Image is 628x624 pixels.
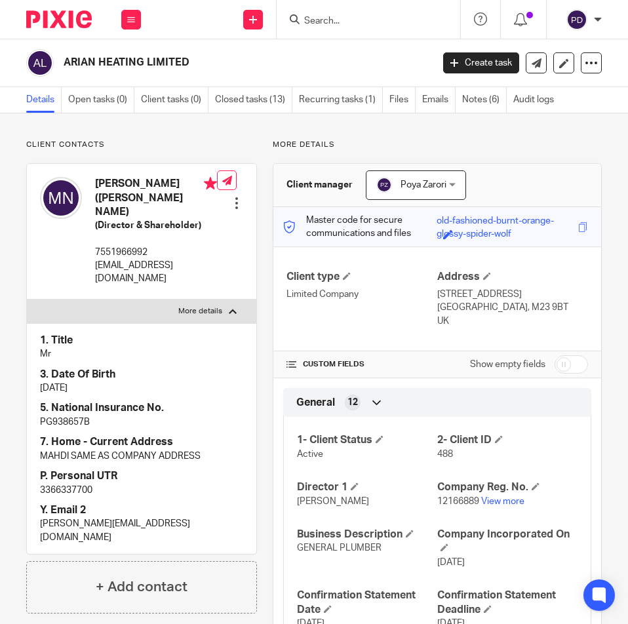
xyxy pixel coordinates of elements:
[462,87,507,113] a: Notes (6)
[437,301,588,314] p: [GEOGRAPHIC_DATA], M23 9BT
[95,177,217,219] h4: [PERSON_NAME] ([PERSON_NAME] NAME)
[286,359,437,370] h4: CUSTOM FIELDS
[297,543,382,553] span: GENERAL PLUMBER
[481,497,524,506] a: View more
[64,56,351,69] h2: ARIAN HEATING LIMITED
[40,401,243,415] h4: 5. National Insurance No.
[297,450,323,459] span: Active
[437,214,575,229] div: old-fashioned-burnt-orange-glossy-spider-wolf
[26,87,62,113] a: Details
[437,433,578,447] h4: 2- Client ID
[296,396,335,410] span: General
[40,177,82,219] img: svg%3E
[286,288,437,301] p: Limited Company
[566,9,587,30] img: svg%3E
[286,270,437,284] h4: Client type
[273,140,602,150] p: More details
[40,484,243,497] p: 3366337700
[347,396,358,409] span: 12
[40,368,243,381] h4: 3. Date Of Birth
[297,497,369,506] span: [PERSON_NAME]
[437,315,588,328] p: UK
[297,589,437,617] h4: Confirmation Statement Date
[437,558,465,567] span: [DATE]
[470,358,545,371] label: Show empty fields
[141,87,208,113] a: Client tasks (0)
[40,517,243,544] p: [PERSON_NAME][EMAIL_ADDRESS][DOMAIN_NAME]
[437,480,578,494] h4: Company Reg. No.
[401,180,446,189] span: Poya Zarori
[437,288,588,301] p: [STREET_ADDRESS]
[443,52,519,73] a: Create task
[40,450,243,463] p: MAHDI SAME AS COMPANY ADDRESS
[437,497,479,506] span: 12166889
[26,140,257,150] p: Client contacts
[96,577,187,597] h4: + Add contact
[422,87,456,113] a: Emails
[297,528,437,541] h4: Business Description
[95,219,217,232] h5: (Director & Shareholder)
[297,433,437,447] h4: 1- Client Status
[95,259,217,286] p: [EMAIL_ADDRESS][DOMAIN_NAME]
[215,87,292,113] a: Closed tasks (13)
[204,177,217,190] i: Primary
[297,480,437,494] h4: Director 1
[26,49,54,77] img: svg%3E
[303,16,421,28] input: Search
[40,435,243,449] h4: 7. Home - Current Address
[286,178,353,191] h3: Client manager
[40,334,243,347] h4: 1. Title
[437,270,588,284] h4: Address
[26,10,92,28] img: Pixie
[40,503,243,517] h4: Y. Email 2
[513,87,560,113] a: Audit logs
[437,589,578,617] h4: Confirmation Statement Deadline
[178,306,222,317] p: More details
[437,528,578,556] h4: Company Incorporated On
[283,214,437,241] p: Master code for secure communications and files
[376,177,392,193] img: svg%3E
[40,416,243,429] p: PG938657B
[40,469,243,483] h4: P. Personal UTR
[40,347,243,361] p: Mr
[437,450,453,459] span: 488
[389,87,416,113] a: Files
[68,87,134,113] a: Open tasks (0)
[40,381,243,395] p: [DATE]
[95,246,217,259] p: 7551966992
[299,87,383,113] a: Recurring tasks (1)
